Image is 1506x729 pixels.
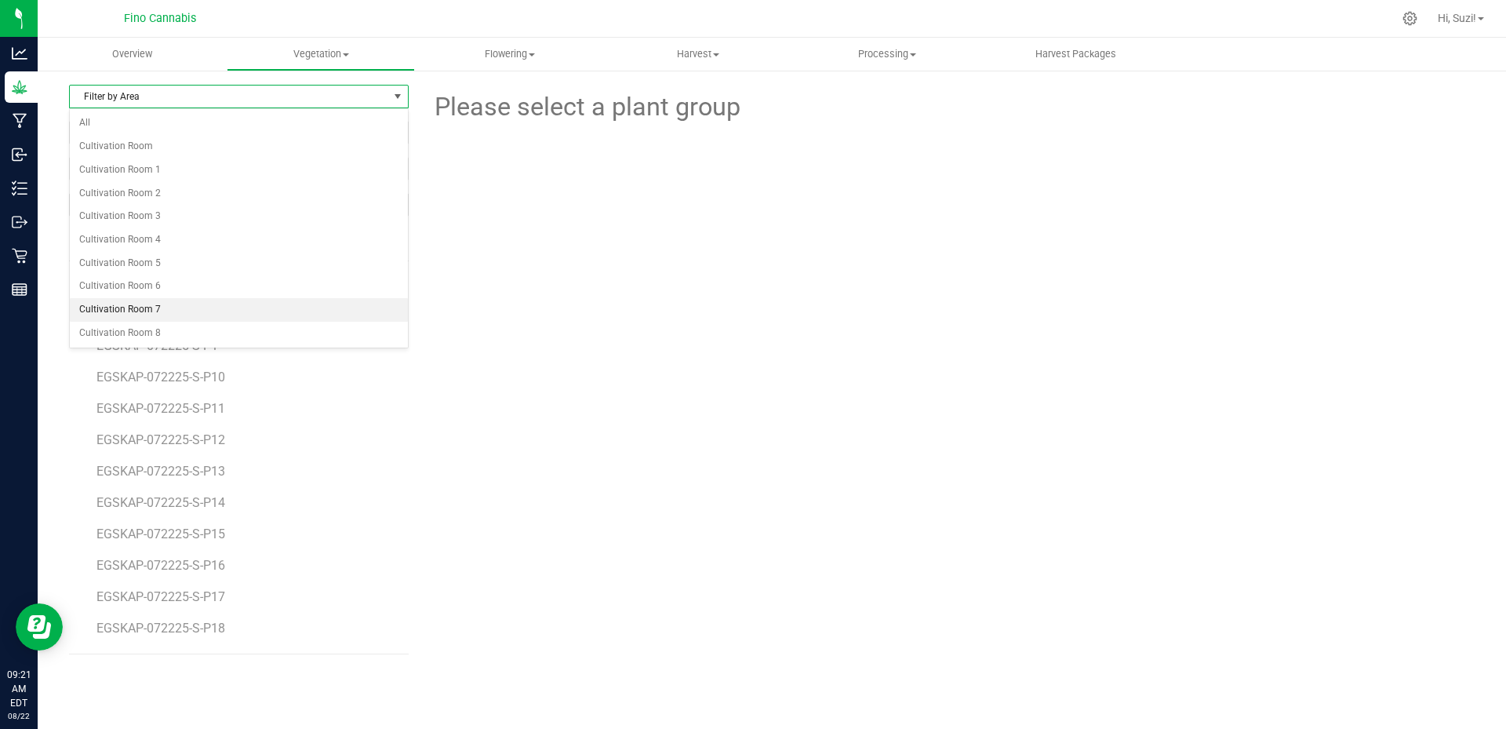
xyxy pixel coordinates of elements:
a: Overview [38,38,227,71]
inline-svg: Manufacturing [12,113,27,129]
p: 08/22 [7,710,31,722]
span: EGSKAP-072225-S-P12 [96,432,225,447]
inline-svg: Retail [12,248,27,264]
span: Harvest [605,47,792,61]
span: Overview [91,47,173,61]
inline-svg: Inbound [12,147,27,162]
li: Cultivation Room [70,135,408,159]
inline-svg: Reports [12,282,27,297]
span: Processing [794,47,981,61]
iframe: Resource center [16,603,63,651]
li: Cultivation Room 6 [70,275,408,298]
span: EGSKAP-072225-S-P10 [96,370,225,385]
span: EGSKAP-072225-S-P11 [96,401,225,416]
span: EGSKAP-072225-S-P17 [96,589,225,604]
inline-svg: Inventory [12,180,27,196]
span: Harvest Packages [1014,47,1137,61]
span: EGSKAP-072225-S-P13 [96,464,225,479]
a: Harvest Packages [981,38,1170,71]
li: Cultivation Room 3 [70,205,408,228]
span: EGSKAP-072225-S-P19 [96,652,225,667]
span: Please select a plant group [432,88,740,126]
a: Processing [793,38,982,71]
li: Cultivation Room 2 [70,182,408,206]
li: Cultivation Room 7 [70,298,408,322]
a: Harvest [604,38,793,71]
li: Cultivation Room 8 [70,322,408,345]
span: Hi, Suzi! [1438,12,1476,24]
span: EGSKAP-072225-S-P15 [96,527,225,541]
span: EGSKAP-072225-S-P14 [96,495,225,510]
p: 09:21 AM EDT [7,668,31,710]
span: Vegetation [227,47,415,61]
span: EGSKAP-072225-S-P18 [96,621,225,636]
li: Cultivation Room 5 [70,252,408,275]
inline-svg: Outbound [12,214,27,230]
a: Vegetation [227,38,416,71]
span: Filter by Area [70,86,388,108]
span: select [388,86,408,108]
div: Manage settings [1400,11,1420,26]
li: All [70,111,408,135]
li: Cultivation Room 1 [70,159,408,182]
span: Fino Cannabis [124,12,196,25]
inline-svg: Analytics [12,46,27,61]
a: Flowering [415,38,604,71]
span: EGSKAP-072225-S-P16 [96,558,225,573]
inline-svg: Grow [12,79,27,95]
span: Flowering [416,47,603,61]
li: Cultivation Room 4 [70,228,408,252]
